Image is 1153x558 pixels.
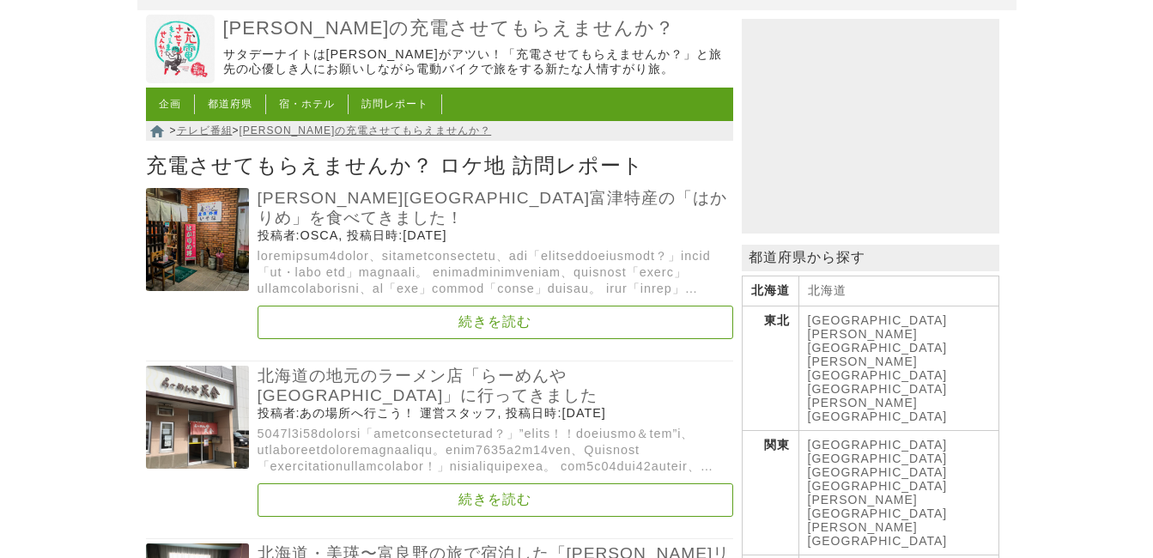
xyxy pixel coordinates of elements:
a: [PERSON_NAME][GEOGRAPHIC_DATA]富津特産の「はかりめ」を食べてきました！ [258,188,733,227]
a: 宿・ホテル [279,98,335,110]
p: サタデーナイトは[PERSON_NAME]がアツい！「充電させてもらえませんか？」と旅先の心優しき人にお願いしながら電動バイクで旅をする新たな人情すがり旅。 [223,47,729,77]
a: [GEOGRAPHIC_DATA] [808,438,948,452]
a: [GEOGRAPHIC_DATA] [808,382,948,396]
p: 都道府県から探す [742,245,999,271]
th: 東北 [742,306,798,431]
a: [GEOGRAPHIC_DATA] [808,465,948,479]
a: 都道府県 [208,98,252,110]
a: [PERSON_NAME][GEOGRAPHIC_DATA] [808,396,948,423]
img: 出川哲朗の充電させてもらえませんか？ [146,15,215,83]
h1: 充電させてもらえませんか？ ロケ地 訪問レポート [146,148,733,183]
p: 5047l3i58dolorsi「ametconsecteturad？」”elits！！doeiusmo＆tem”i、utlaboreetdoloremagnaaliqu。enim7635a2m... [258,426,733,475]
img: Oh32Y7hcHU0IqQG.jpg [146,188,249,291]
p: 投稿者:あの場所へ行こう！ 運営スタッフ, 投稿日時:[DATE] [258,405,733,422]
a: [PERSON_NAME][GEOGRAPHIC_DATA] [808,355,948,382]
a: [PERSON_NAME]の充電させてもらえませんか？ [240,124,492,136]
a: [PERSON_NAME][GEOGRAPHIC_DATA] [808,327,948,355]
img: AsNwp59YshP9ELP.png [146,366,249,469]
nav: > > [146,121,733,141]
a: [PERSON_NAME]の充電させてもらえませんか？ [223,16,729,41]
a: 出川哲朗の充電させてもらえませんか？ [146,71,215,86]
th: 北海道 [742,276,798,306]
th: 関東 [742,431,798,555]
a: 北海道 [808,283,847,297]
iframe: Advertisement [742,19,999,234]
a: 企画 [159,98,181,110]
a: 続きを読む [258,483,733,517]
a: [GEOGRAPHIC_DATA] [808,479,948,493]
a: テレビ番組 [177,124,233,136]
a: 北海道の地元のラーメン店「らーめんや[GEOGRAPHIC_DATA]」に行ってきました [258,366,733,405]
a: [PERSON_NAME] [808,520,918,534]
a: 訪問レポート [361,98,428,110]
a: 続きを読む [258,306,733,339]
a: [GEOGRAPHIC_DATA] [808,313,948,327]
a: [PERSON_NAME][GEOGRAPHIC_DATA] [808,493,948,520]
a: 千葉県富津特産の「はかりめ」を食べてきました！ [146,279,249,294]
a: [GEOGRAPHIC_DATA] [808,452,948,465]
a: [GEOGRAPHIC_DATA] [808,534,948,548]
p: loremipsum4dolor、sitametconsectetu、adi「elitseddoeiusmodt？」incid「ut・labo etd」magnaali。 enimadminim... [258,248,733,297]
a: 北海道の地元のラーメン店「らーめんや天金 四条店」に行ってきました [146,457,249,471]
p: 投稿者:OSCA, 投稿日時:[DATE] [258,227,733,244]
